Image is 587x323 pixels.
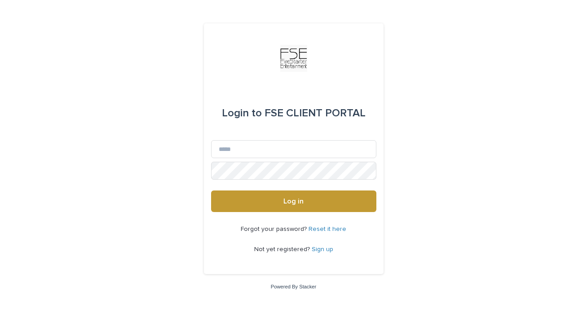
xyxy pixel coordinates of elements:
[211,190,376,212] button: Log in
[222,108,262,119] span: Login to
[254,246,312,252] span: Not yet registered?
[241,226,309,232] span: Forgot your password?
[280,45,307,72] img: Km9EesSdRbS9ajqhBzyo
[312,246,333,252] a: Sign up
[309,226,346,232] a: Reset it here
[271,284,316,289] a: Powered By Stacker
[283,198,304,205] span: Log in
[222,101,366,126] div: FSE CLIENT PORTAL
